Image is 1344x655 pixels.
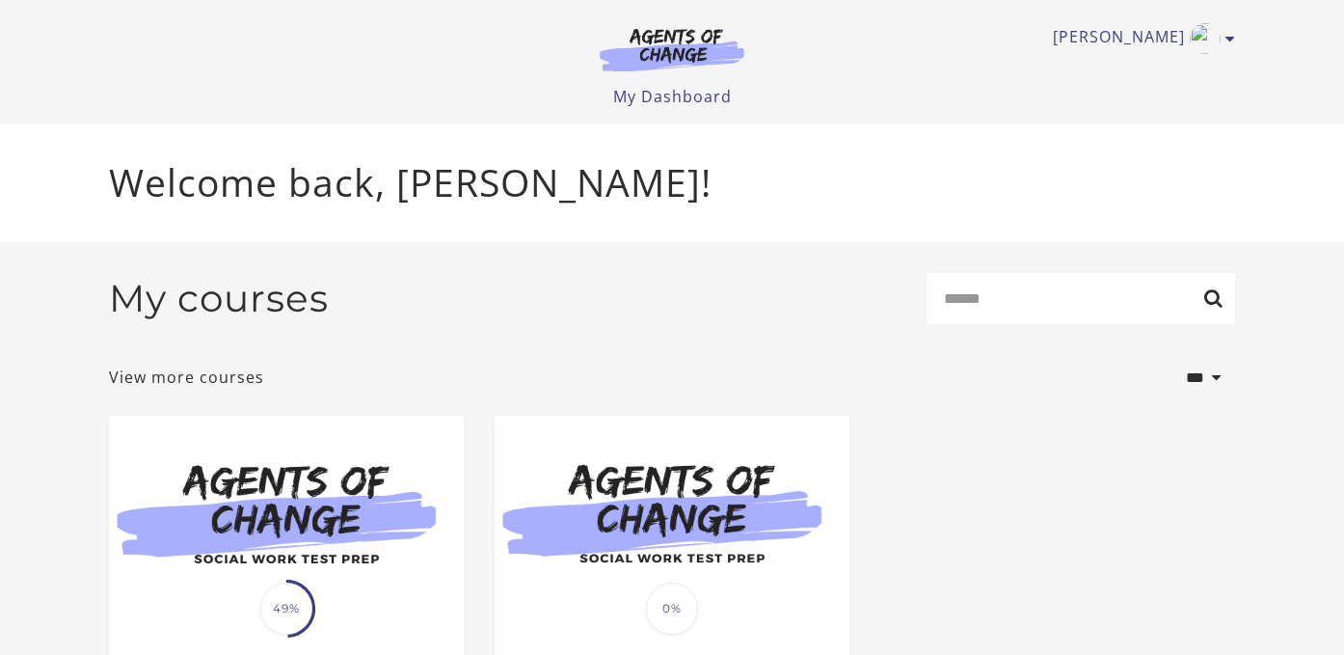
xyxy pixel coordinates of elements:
[646,583,698,635] span: 0%
[613,86,732,107] a: My Dashboard
[1053,23,1225,54] a: Toggle menu
[579,27,765,71] img: Agents of Change Logo
[109,154,1235,211] p: Welcome back, [PERSON_NAME]!
[109,366,264,389] a: View more courses
[260,583,312,635] span: 49%
[109,276,329,321] h2: My courses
